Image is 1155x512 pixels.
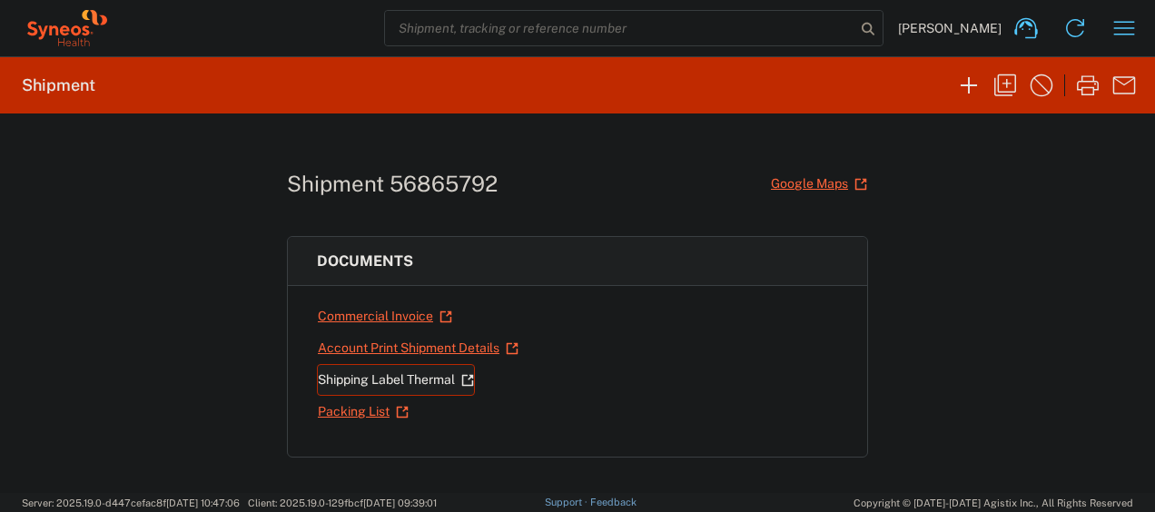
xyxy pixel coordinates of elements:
input: Shipment, tracking or reference number [385,11,855,45]
a: Packing List [317,396,410,428]
a: Commercial Invoice [317,300,453,332]
a: Google Maps [770,168,868,200]
a: Shipping Label Thermal [317,364,475,396]
a: Support [545,497,590,507]
span: [PERSON_NAME] [898,20,1002,36]
span: Copyright © [DATE]-[DATE] Agistix Inc., All Rights Reserved [854,495,1133,511]
a: Feedback [590,497,637,507]
h2: Shipment [22,74,95,96]
span: [DATE] 09:39:01 [363,497,437,508]
h1: Shipment 56865792 [287,171,498,197]
span: Server: 2025.19.0-d447cefac8f [22,497,240,508]
a: Account Print Shipment Details [317,332,519,364]
span: [DATE] 10:47:06 [166,497,240,508]
span: Documents [317,252,413,270]
span: Client: 2025.19.0-129fbcf [248,497,437,508]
